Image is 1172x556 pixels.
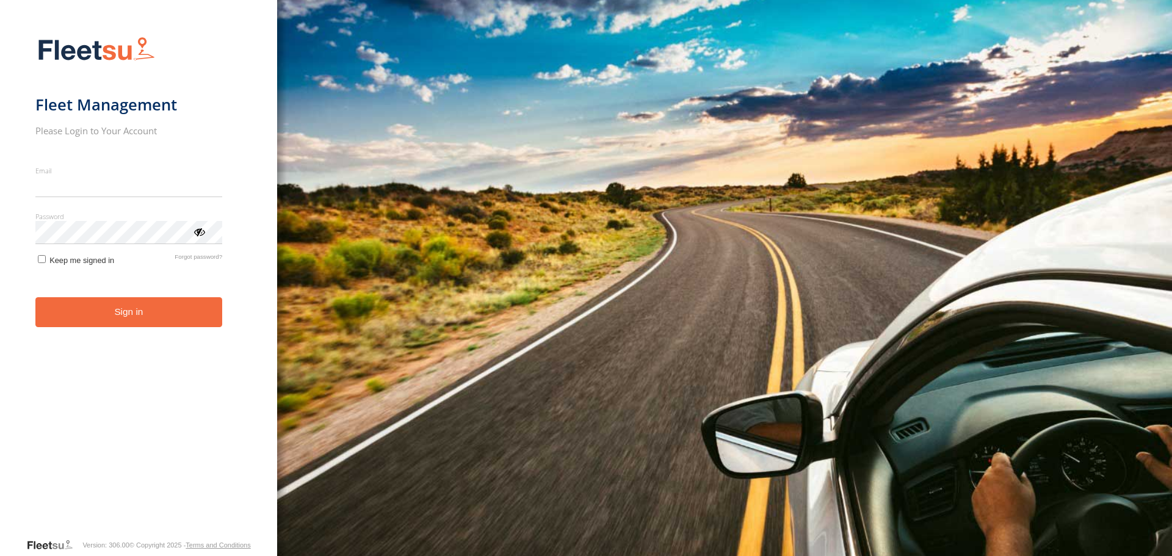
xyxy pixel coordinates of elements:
h2: Please Login to Your Account [35,125,223,137]
div: © Copyright 2025 - [129,541,251,549]
div: Version: 306.00 [82,541,129,549]
div: ViewPassword [193,225,205,237]
a: Visit our Website [26,539,82,551]
img: Fleetsu [35,34,157,65]
label: Password [35,212,223,221]
span: Keep me signed in [49,256,114,265]
label: Email [35,166,223,175]
form: main [35,29,242,538]
a: Terms and Conditions [186,541,250,549]
button: Sign in [35,297,223,327]
h1: Fleet Management [35,95,223,115]
input: Keep me signed in [38,255,46,263]
a: Forgot password? [175,253,222,265]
